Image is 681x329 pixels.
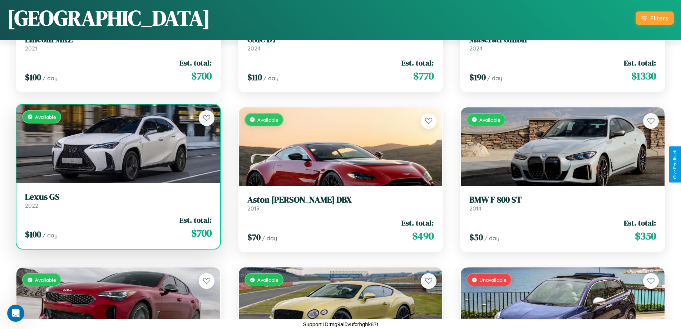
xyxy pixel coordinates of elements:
span: Est. total: [179,215,212,225]
iframe: Intercom live chat [7,305,24,322]
span: Unavailable [479,277,507,283]
span: Est. total: [624,218,656,228]
a: Maserati Ghibli2024 [469,34,656,52]
span: 2019 [247,205,260,212]
span: Available [479,117,500,123]
span: $ 110 [247,71,262,83]
h3: Lexus GS [25,192,212,202]
span: 2024 [469,45,483,52]
span: / day [262,234,277,242]
span: Est. total: [624,58,656,68]
span: Available [257,117,278,123]
h3: BMW F 800 ST [469,195,656,205]
span: $ 100 [25,71,41,83]
a: BMW F 800 ST2014 [469,195,656,212]
span: $ 1330 [631,69,656,83]
h3: GMC D7 [247,34,434,45]
a: Lincoln MKZ2021 [25,34,212,52]
span: / day [487,74,502,82]
a: Lexus GS2022 [25,192,212,209]
span: Available [257,277,278,283]
span: $ 100 [25,228,41,240]
div: Filters [650,14,668,22]
span: / day [263,74,278,82]
span: Available [35,114,56,120]
h1: [GEOGRAPHIC_DATA] [7,3,210,33]
span: $ 350 [635,229,656,243]
span: Available [35,277,56,283]
button: Filters [636,11,674,25]
span: 2014 [469,205,482,212]
span: $ 700 [191,69,212,83]
p: Support ID: mg9al5vufcrbghk87t [303,319,378,329]
h3: Aston [PERSON_NAME] DBX [247,195,434,205]
span: 2024 [247,45,261,52]
a: Aston [PERSON_NAME] DBX2019 [247,195,434,212]
h3: Lincoln MKZ [25,34,212,45]
span: / day [484,234,499,242]
span: $ 490 [412,229,434,243]
a: GMC D72024 [247,34,434,52]
span: $ 190 [469,71,486,83]
span: / day [43,232,58,239]
span: $ 50 [469,231,483,243]
span: $ 770 [413,69,434,83]
h3: Maserati Ghibli [469,34,656,45]
span: Est. total: [179,58,212,68]
div: Give Feedback [672,150,677,179]
span: $ 700 [191,226,212,240]
span: Est. total: [401,58,434,68]
span: 2021 [25,45,37,52]
span: Est. total: [401,218,434,228]
span: 2022 [25,202,38,209]
span: / day [43,74,58,82]
span: $ 70 [247,231,261,243]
